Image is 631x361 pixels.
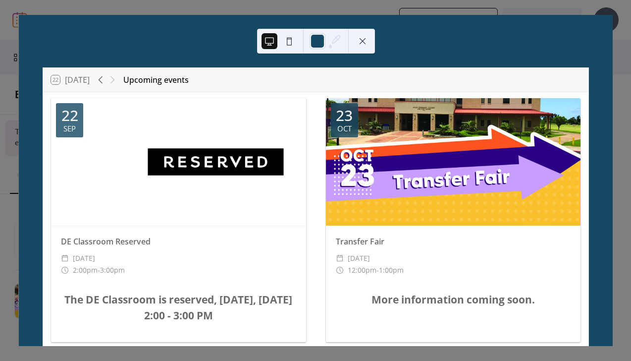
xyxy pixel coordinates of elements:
span: 1:00pm [379,264,404,276]
div: ​ [336,252,344,264]
span: - [98,264,100,276]
div: 22 [61,108,78,123]
center: More information coming soon. [336,292,571,308]
b: The DE Classroom is reserved, [DATE], [DATE] 2:00 - 3:00 PM [64,293,292,322]
div: DE Classroom Reserved [51,236,306,247]
span: [DATE] [73,252,95,264]
div: 23 [336,108,353,123]
div: Oct [337,125,352,132]
div: ​ [61,252,69,264]
div: Transfer Fair [326,236,581,247]
span: 12:00pm [348,264,376,276]
span: [DATE] [348,252,370,264]
span: 2:00pm [73,264,98,276]
span: - [376,264,379,276]
div: ​ [61,264,69,276]
div: ​ [336,264,344,276]
div: Sep [63,125,76,132]
div: Upcoming events [123,74,189,86]
span: 3:00pm [100,264,125,276]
